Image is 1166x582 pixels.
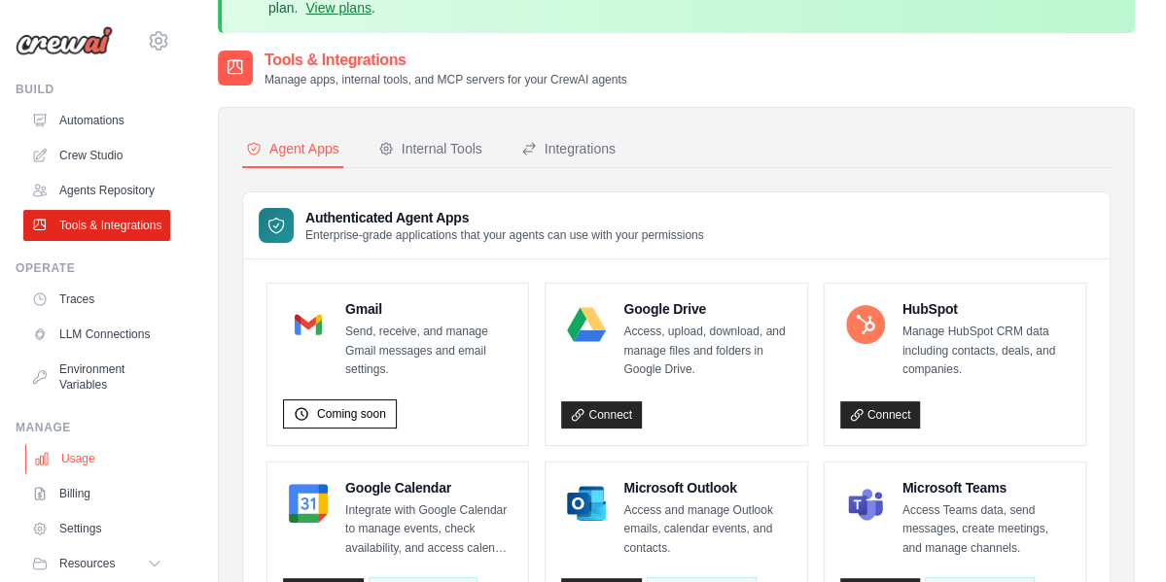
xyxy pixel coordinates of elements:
[16,26,113,55] img: Logo
[23,548,170,579] button: Resources
[623,299,791,319] h4: Google Drive
[289,484,328,523] img: Google Calendar Logo
[567,484,606,523] img: Microsoft Outlook Logo
[567,305,606,344] img: Google Drive Logo
[23,478,170,509] a: Billing
[59,556,115,571] span: Resources
[289,305,328,344] img: Gmail Logo
[561,401,642,428] a: Connect
[521,139,616,158] div: Integrations
[23,284,170,315] a: Traces
[345,501,512,559] p: Integrate with Google Calendar to manage events, check availability, and access calendar data.
[23,513,170,544] a: Settings
[623,501,791,559] p: Access and manage Outlook emails, calendar events, and contacts.
[265,49,627,72] h2: Tools & Integrations
[902,299,1070,319] h4: HubSpot
[902,501,1070,559] p: Access Teams data, send messages, create meetings, and manage channels.
[305,208,704,227] h3: Authenticated Agent Apps
[902,478,1070,497] h4: Microsoft Teams
[345,323,512,380] p: Send, receive, and manage Gmail messages and email settings.
[378,139,482,158] div: Internal Tools
[23,210,170,241] a: Tools & Integrations
[242,131,343,168] button: Agent Apps
[902,323,1070,380] p: Manage HubSpot CRM data including contacts, deals, and companies.
[345,299,512,319] h4: Gmail
[23,319,170,350] a: LLM Connections
[16,420,170,435] div: Manage
[23,105,170,136] a: Automations
[846,305,885,344] img: HubSpot Logo
[623,478,791,497] h4: Microsoft Outlook
[517,131,619,168] button: Integrations
[317,406,386,422] span: Coming soon
[23,354,170,400] a: Environment Variables
[374,131,486,168] button: Internal Tools
[345,478,512,497] h4: Google Calendar
[23,140,170,171] a: Crew Studio
[265,72,627,87] p: Manage apps, internal tools, and MCP servers for your CrewAI agents
[23,175,170,206] a: Agents Repository
[16,260,170,276] div: Operate
[246,139,339,158] div: Agent Apps
[16,82,170,97] div: Build
[305,227,704,243] p: Enterprise-grade applications that your agents can use with your permissions
[623,323,791,380] p: Access, upload, download, and manage files and folders in Google Drive.
[840,401,921,428] a: Connect
[25,443,172,474] a: Usage
[846,484,885,523] img: Microsoft Teams Logo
